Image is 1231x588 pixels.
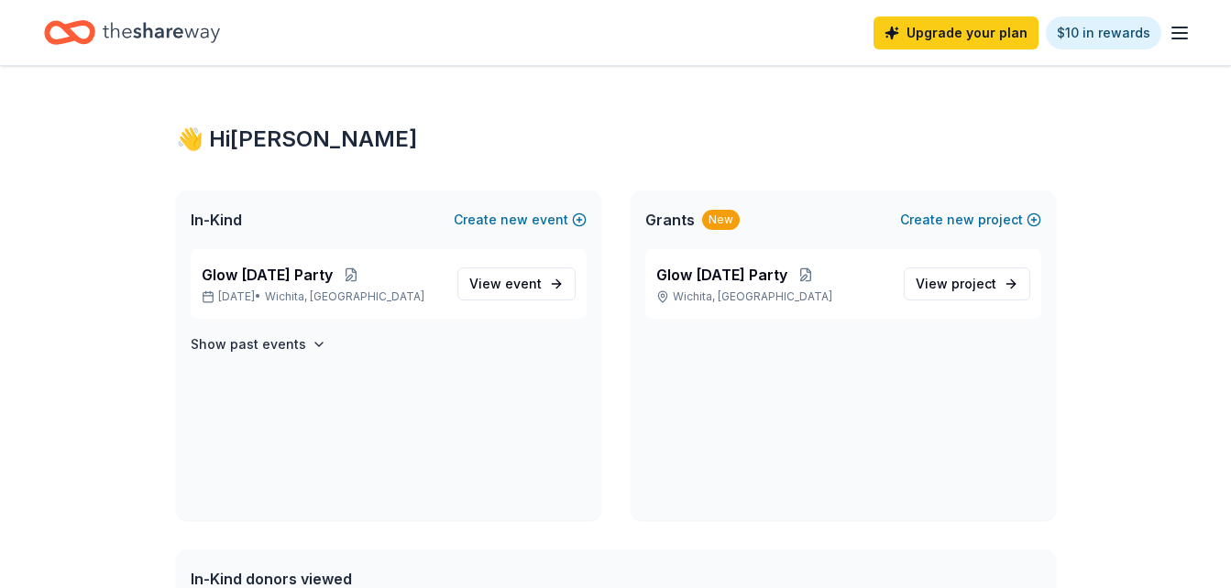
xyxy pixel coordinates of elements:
span: new [500,209,528,231]
span: Wichita, [GEOGRAPHIC_DATA] [265,289,424,304]
span: View [469,273,542,295]
span: Glow [DATE] Party [202,264,333,286]
a: $10 in rewards [1046,16,1161,49]
p: Wichita, [GEOGRAPHIC_DATA] [656,289,889,304]
button: Show past events [191,333,326,355]
span: Glow [DATE] Party [656,264,787,286]
button: Createnewproject [900,209,1041,231]
span: Grants [645,209,695,231]
a: Home [44,11,220,54]
a: View event [457,267,576,300]
p: [DATE] • [202,289,443,304]
a: View project [904,267,1030,300]
button: Createnewevent [454,209,587,231]
a: Upgrade your plan [874,16,1039,49]
div: 👋 Hi [PERSON_NAME] [176,125,1056,154]
span: View [916,273,996,295]
span: project [951,276,996,291]
h4: Show past events [191,333,306,355]
span: In-Kind [191,209,242,231]
span: new [947,209,974,231]
div: New [702,210,740,230]
span: event [505,276,542,291]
